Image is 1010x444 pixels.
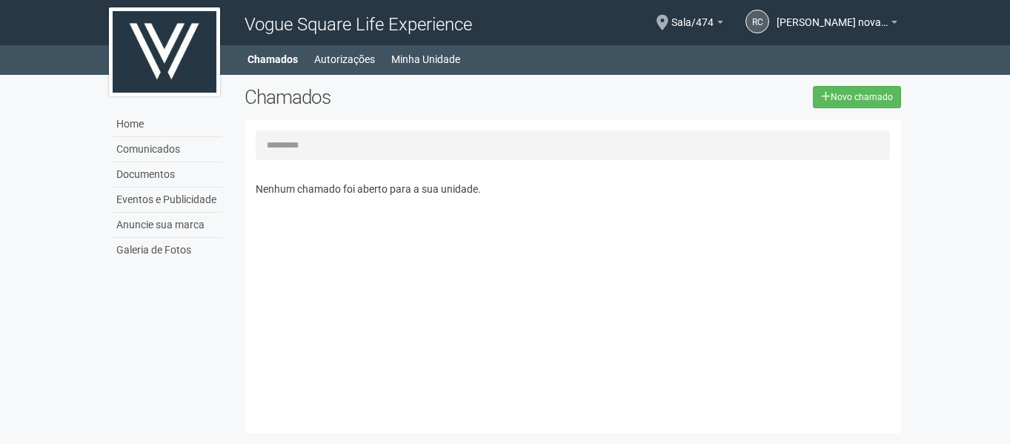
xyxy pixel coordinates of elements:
[671,19,723,30] a: Sala/474
[777,19,897,30] a: [PERSON_NAME] novaes
[113,162,222,188] a: Documentos
[314,49,375,70] a: Autorizações
[391,49,460,70] a: Minha Unidade
[113,213,222,238] a: Anuncie sua marca
[113,112,222,137] a: Home
[777,2,888,28] span: renato coutinho novaes
[671,2,714,28] span: Sala/474
[113,137,222,162] a: Comunicados
[247,49,298,70] a: Chamados
[109,7,220,96] img: logo.jpg
[256,182,891,196] p: Nenhum chamado foi aberto para a sua unidade.
[813,86,901,108] a: Novo chamado
[245,86,505,108] h2: Chamados
[113,188,222,213] a: Eventos e Publicidade
[113,238,222,262] a: Galeria de Fotos
[245,14,472,35] span: Vogue Square Life Experience
[745,10,769,33] a: rc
